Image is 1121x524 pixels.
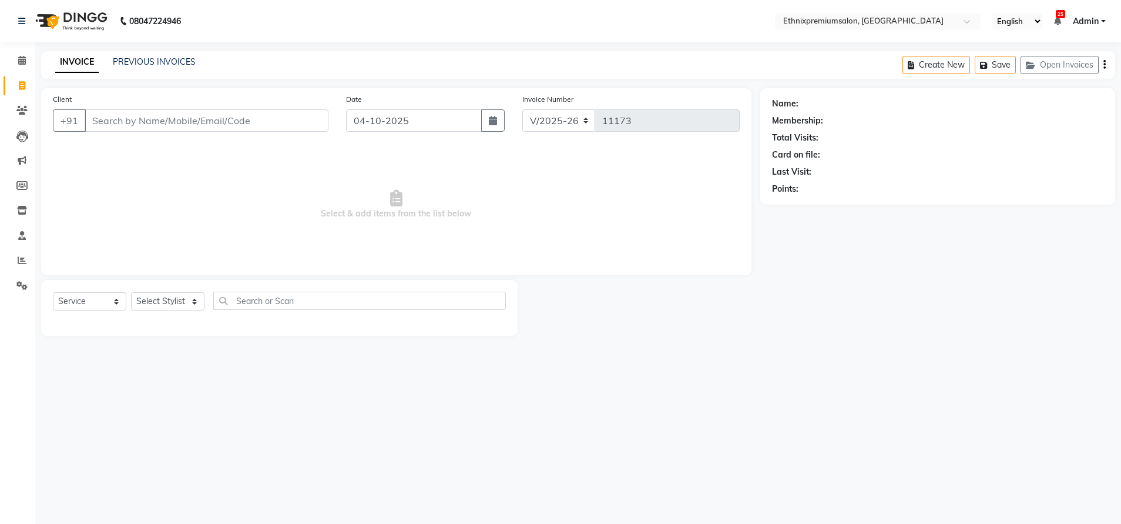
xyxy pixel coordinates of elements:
button: Create New [902,56,970,74]
div: Name: [772,98,798,110]
label: Invoice Number [522,94,573,105]
img: logo [30,5,110,38]
label: Client [53,94,72,105]
span: Select & add items from the list below [53,146,740,263]
div: Last Visit: [772,166,811,178]
input: Search or Scan [213,292,506,310]
input: Search by Name/Mobile/Email/Code [85,109,328,132]
div: Total Visits: [772,132,818,144]
div: Points: [772,183,798,195]
a: INVOICE [55,52,99,73]
button: Save [975,56,1016,74]
label: Date [346,94,362,105]
a: PREVIOUS INVOICES [113,56,196,67]
b: 08047224946 [129,5,181,38]
button: Open Invoices [1021,56,1099,74]
div: Membership: [772,115,823,127]
button: +91 [53,109,86,132]
div: Card on file: [772,149,820,161]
